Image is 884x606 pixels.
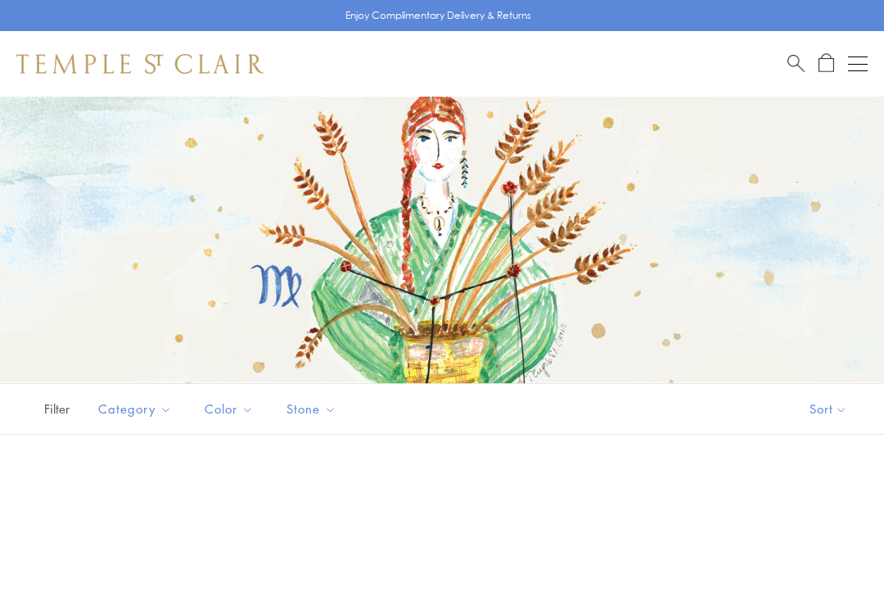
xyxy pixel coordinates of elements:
span: Color [196,399,266,419]
button: Stone [274,391,349,427]
button: Open navigation [848,54,868,74]
p: Enjoy Complimentary Delivery & Returns [345,7,531,24]
img: Temple St. Clair [16,54,264,74]
span: Category [90,399,184,419]
iframe: Gorgias live chat messenger [802,529,868,590]
a: Open Shopping Bag [819,53,834,74]
button: Category [86,391,184,427]
a: Search [787,53,805,74]
button: Show sort by [773,384,884,434]
span: Stone [278,399,349,419]
button: Color [192,391,266,427]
